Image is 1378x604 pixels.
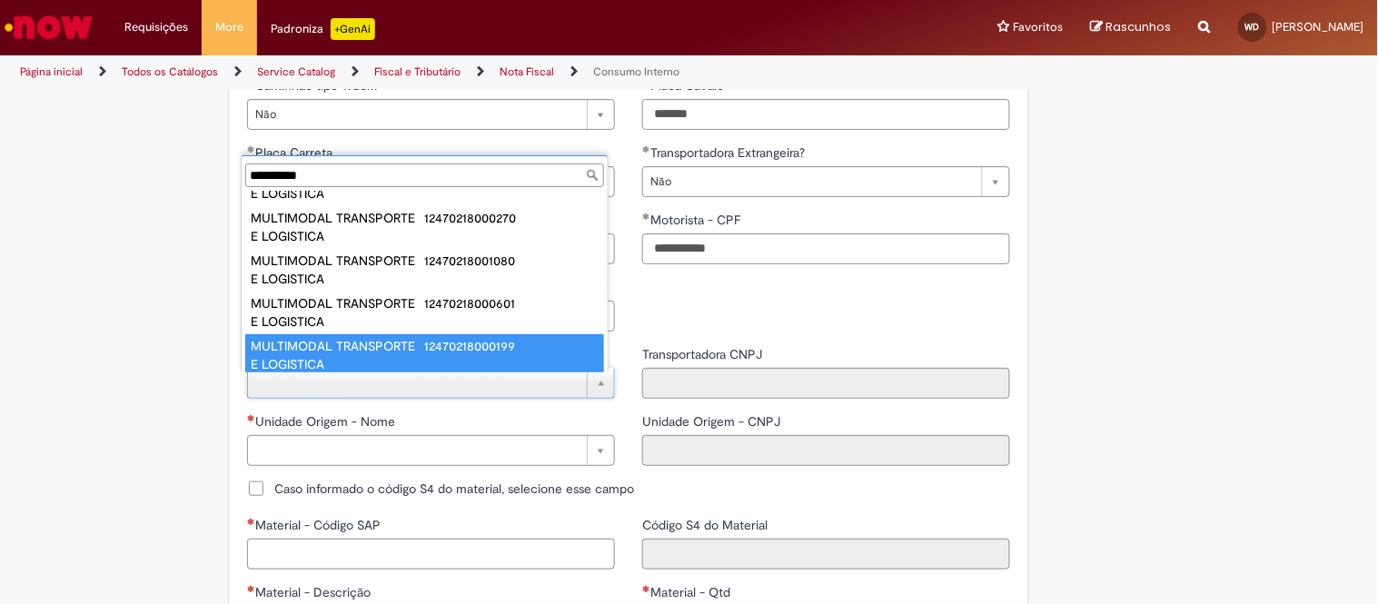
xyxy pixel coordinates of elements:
[252,252,425,288] div: MULTIMODAL TRANSPORTE E LOGISTICA
[424,209,598,227] div: 12470218000270
[424,294,598,312] div: 12470218000601
[252,209,425,245] div: MULTIMODAL TRANSPORTE E LOGISTICA
[424,252,598,270] div: 12470218001080
[252,294,425,331] div: MULTIMODAL TRANSPORTE E LOGISTICA
[424,337,598,355] div: 12470218000199
[242,191,608,372] ul: Transportadora Nome
[252,337,425,373] div: MULTIMODAL TRANSPORTE E LOGISTICA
